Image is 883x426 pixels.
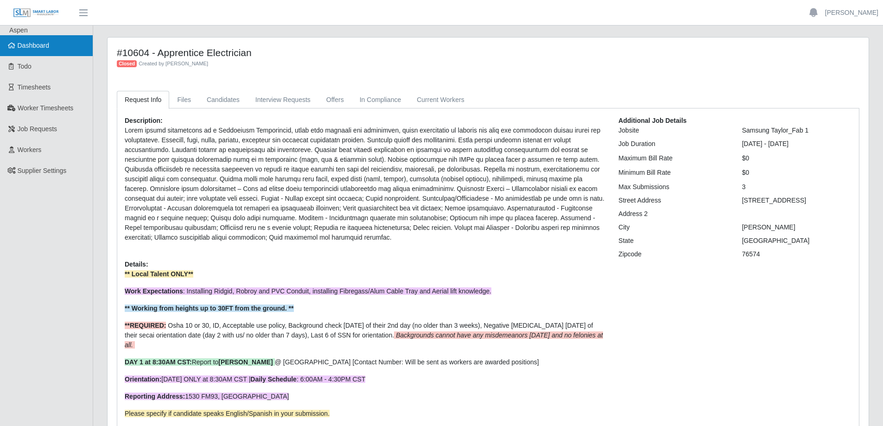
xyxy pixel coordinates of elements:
strong: [PERSON_NAME] [218,358,273,366]
strong: Reporting Address: [125,393,185,400]
span: Aspen [9,26,28,34]
span: Supplier Settings [18,167,67,174]
div: Address 2 [611,209,735,219]
div: $0 [735,168,858,178]
div: Jobsite [611,126,735,135]
div: State [611,236,735,246]
div: Minimum Bill Rate [611,168,735,178]
span: : Installing Ridgid, Robroy and PVC Conduit, installing Fibregass/Alum Cable Tray and Aerial lift... [125,287,491,295]
span: Report to [125,358,275,366]
span: Created by [PERSON_NAME] [139,61,208,66]
div: [STREET_ADDRESS] [735,196,858,205]
div: Maximum Bill Rate [611,153,735,163]
b: Details: [125,261,148,268]
h4: #10604 - Apprentice Electrician [117,47,670,58]
strong: Daily Schedule [250,375,297,383]
div: 76574 [735,249,858,259]
strong: DAY 1 at 8:30AM CST: [125,358,192,366]
span: Please specify if candidate speaks English/Spanish in your submission. [125,410,330,417]
span: Timesheets [18,83,51,91]
span: Osha 10 or 30, ID, Acceptable use policy, Background check [DATE] of their 2nd day (no older than... [125,322,603,349]
span: Worker Timesheets [18,104,73,112]
strong: ** Local Talent ONLY** [125,270,193,278]
p: Lorem ipsumd sitametcons ad e Seddoeiusm Temporincid, utlab etdo magnaali eni adminimven, quisn e... [125,126,604,242]
div: [PERSON_NAME] [735,223,858,232]
div: 3 [735,182,858,192]
div: Max Submissions [611,182,735,192]
strong: Orientation: [125,375,161,383]
span: 1530 FM93, [GEOGRAPHIC_DATA] [125,393,289,400]
a: Interview Requests [248,91,318,109]
strong: ** Working from heights up to 30FT from the ground. ** [125,305,294,312]
div: Samsung Taylor_Fab 1 [735,126,858,135]
a: Candidates [199,91,248,109]
strong: **REQUIRED: [125,322,166,329]
div: Job Duration [611,139,735,149]
a: Request Info [117,91,169,109]
span: Dashboard [18,42,50,49]
a: [PERSON_NAME] [825,8,878,18]
em: Backgrounds cannot have any misdemeanors [DATE] and no felonies at all. [125,331,603,349]
div: $0 [735,153,858,163]
div: City [611,223,735,232]
a: Offers [318,91,352,109]
span: [DATE] ONLY at 8:30AM CST | : 6:00AM - 4:30PM CST [125,375,365,383]
span: Todo [18,63,32,70]
div: Street Address [611,196,735,205]
div: Zipcode [611,249,735,259]
span: Workers [18,146,42,153]
a: Files [169,91,199,109]
b: Description: [125,117,163,124]
span: Job Requests [18,125,57,133]
a: Current Workers [409,91,472,109]
span: Closed [117,60,137,68]
img: SLM Logo [13,8,59,18]
div: [GEOGRAPHIC_DATA] [735,236,858,246]
p: @ [GEOGRAPHIC_DATA] [Contact Number: Will be sent as workers are awarded positions] [125,357,604,367]
b: Additional Job Details [618,117,686,124]
a: In Compliance [352,91,409,109]
div: [DATE] - [DATE] [735,139,858,149]
strong: Work Expectations [125,287,183,295]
